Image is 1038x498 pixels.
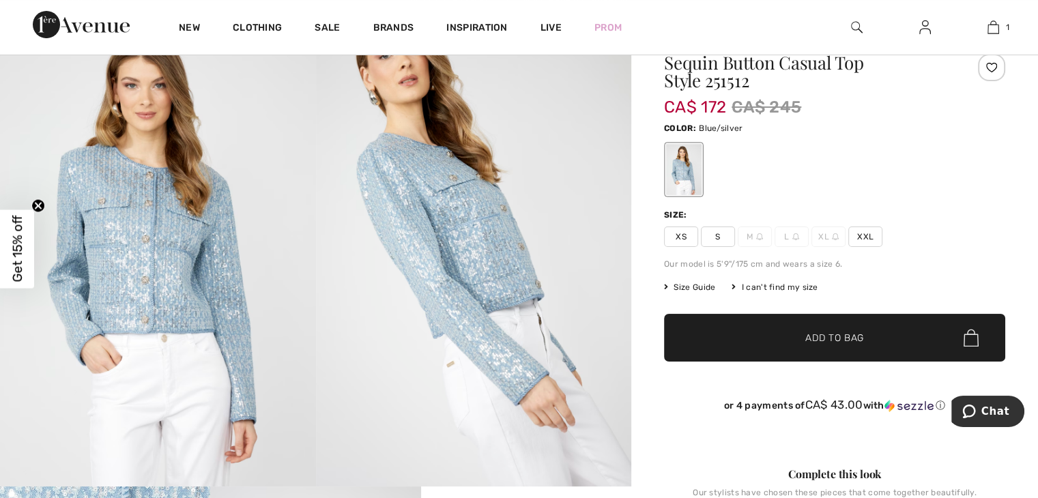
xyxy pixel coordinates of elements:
[664,314,1005,362] button: Add to Bag
[664,54,949,89] h1: Sequin Button Casual Top Style 251512
[664,398,1005,412] div: or 4 payments of with
[756,233,763,240] img: ring-m.svg
[664,123,696,133] span: Color:
[10,216,25,282] span: Get 15% off
[315,22,340,36] a: Sale
[664,209,690,221] div: Size:
[987,19,999,35] img: My Bag
[664,466,1005,482] div: Complete this look
[664,281,715,293] span: Size Guide
[732,95,801,119] span: CA$ 245
[664,226,698,247] span: XS
[832,233,839,240] img: ring-m.svg
[664,398,1005,417] div: or 4 payments ofCA$ 43.00withSezzle Click to learn more about Sezzle
[964,329,979,347] img: Bag.svg
[664,84,726,117] span: CA$ 172
[851,19,863,35] img: search the website
[594,20,622,35] a: Prom
[446,22,507,36] span: Inspiration
[732,281,818,293] div: I can't find my size
[1006,21,1009,33] span: 1
[540,20,562,35] a: Live
[805,331,864,345] span: Add to Bag
[666,144,702,195] div: Blue/silver
[792,233,799,240] img: ring-m.svg
[316,13,632,486] img: Sequin Button Casual Top Style 251512. 2
[805,398,863,411] span: CA$ 43.00
[775,226,809,247] span: L
[233,22,282,36] a: Clothing
[31,199,45,213] button: Close teaser
[919,19,931,35] img: My Info
[33,11,130,38] img: 1ère Avenue
[664,258,1005,270] div: Our model is 5'9"/175 cm and wears a size 6.
[908,19,942,36] a: Sign In
[738,226,772,247] span: M
[811,226,846,247] span: XL
[179,22,200,36] a: New
[884,400,934,412] img: Sezzle
[701,226,735,247] span: S
[960,19,1026,35] a: 1
[951,396,1024,430] iframe: Opens a widget where you can chat to one of our agents
[373,22,414,36] a: Brands
[848,226,882,247] span: XXL
[699,123,743,133] span: Blue/silver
